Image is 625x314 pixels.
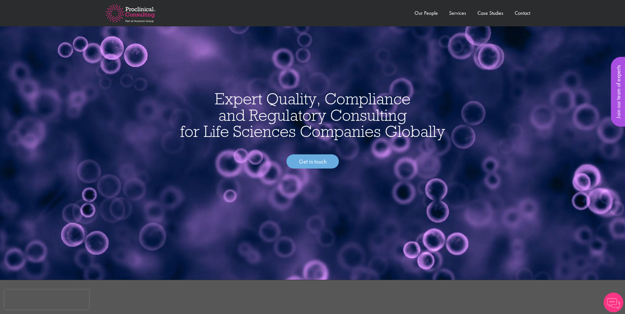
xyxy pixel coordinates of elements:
[449,10,466,16] a: Services
[414,10,438,16] a: Our People
[5,290,89,309] iframe: reCAPTCHA
[7,91,618,140] h1: Expert Quality, Compliance and Regulatory Consulting for Life Sciences Companies Globally
[477,10,503,16] a: Case Studies
[515,10,530,16] a: Contact
[286,154,339,169] a: Get in touch
[604,293,623,312] img: Chatbot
